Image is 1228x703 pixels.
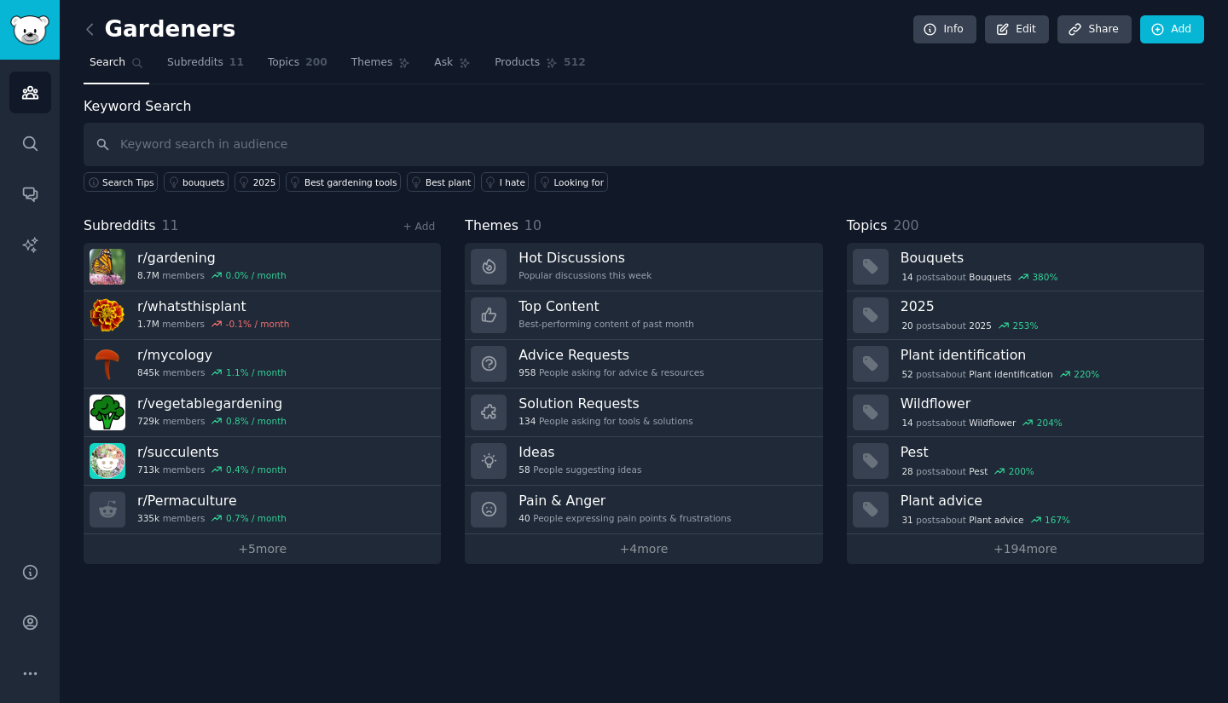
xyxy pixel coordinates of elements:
span: 31 [901,514,912,526]
span: 713k [137,464,159,475]
div: post s about [901,512,1072,527]
div: I hate [500,176,525,188]
div: 200 % [1009,465,1034,477]
div: post s about [901,366,1101,382]
div: post s about [901,318,1040,333]
span: Search Tips [102,176,154,188]
span: Ask [434,55,453,71]
div: post s about [901,464,1036,479]
span: 8.7M [137,269,159,281]
h3: Bouquets [901,249,1192,267]
span: 1.7M [137,318,159,330]
div: post s about [901,415,1064,430]
div: members [137,415,287,427]
h3: r/ gardening [137,249,287,267]
span: Pest [969,465,988,477]
input: Keyword search in audience [84,123,1204,166]
span: 200 [305,55,327,71]
span: 58 [518,464,530,475]
span: Bouquets [969,271,1011,283]
h2: Gardeners [84,16,235,43]
div: Popular discussions this week [518,269,652,281]
button: Search Tips [84,172,158,192]
h3: Wildflower [901,395,1192,412]
span: Subreddits [167,55,223,71]
span: 200 [893,217,918,233]
a: 202520postsabout2025253% [847,291,1204,340]
img: whatsthisplant [90,297,125,333]
a: +194more [847,534,1204,564]
img: vegetablegardening [90,395,125,430]
a: Plant identification52postsaboutPlant identification220% [847,340,1204,389]
span: 14 [901,271,912,283]
h3: r/ vegetablegardening [137,395,287,412]
a: Themes [345,49,417,84]
span: Topics [268,55,299,71]
span: 958 [518,366,536,378]
span: Wildflower [969,417,1016,429]
div: members [137,366,287,378]
span: 11 [229,55,244,71]
span: 10 [524,217,542,233]
a: I hate [481,172,530,192]
h3: r/ Permaculture [137,492,287,510]
h3: r/ whatsthisplant [137,297,289,315]
span: 40 [518,512,530,524]
span: 729k [137,415,159,427]
a: r/vegetablegardening729kmembers0.8% / month [84,389,441,437]
span: Plant identification [969,368,1052,380]
div: 1.1 % / month [226,366,287,378]
span: 52 [901,368,912,380]
span: 2025 [969,320,992,331]
a: Add [1140,15,1204,44]
img: GummySearch logo [10,15,49,45]
a: Edit [985,15,1049,44]
a: Best plant [407,172,475,192]
h3: Solution Requests [518,395,692,412]
a: Info [913,15,976,44]
a: Hot DiscussionsPopular discussions this week [465,243,822,291]
div: members [137,464,287,475]
div: 0.8 % / month [226,415,287,427]
span: Themes [351,55,393,71]
a: Best gardening tools [286,172,401,192]
span: Products [495,55,540,71]
a: r/whatsthisplant1.7Mmembers-0.1% / month [84,291,441,340]
div: bouquets [182,176,224,188]
span: Subreddits [84,216,156,237]
a: Solution Requests134People asking for tools & solutions [465,389,822,437]
span: 28 [901,465,912,477]
img: gardening [90,249,125,285]
span: Plant advice [969,514,1023,526]
div: 0.0 % / month [226,269,287,281]
h3: Plant identification [901,346,1192,364]
span: Search [90,55,125,71]
div: 253 % [1012,320,1038,331]
div: 380 % [1032,271,1057,283]
a: + Add [403,221,435,233]
a: Wildflower14postsaboutWildflower204% [847,389,1204,437]
div: 2025 [253,176,276,188]
a: Top ContentBest-performing content of past month [465,291,822,340]
a: Products512 [489,49,591,84]
a: r/succulents713kmembers0.4% / month [84,437,441,486]
div: People asking for tools & solutions [518,415,692,427]
span: 335k [137,512,159,524]
a: Ideas58People suggesting ideas [465,437,822,486]
div: People suggesting ideas [518,464,641,475]
h3: Hot Discussions [518,249,652,267]
h3: r/ succulents [137,443,287,461]
a: Topics200 [262,49,333,84]
span: 20 [901,320,912,331]
a: Plant advice31postsaboutPlant advice167% [847,486,1204,534]
div: Best plant [426,176,471,188]
span: 845k [137,366,159,378]
span: Themes [465,216,518,237]
a: Pain & Anger40People expressing pain points & frustrations [465,486,822,534]
div: 220 % [1074,368,1099,380]
div: post s about [901,269,1060,285]
span: 11 [162,217,179,233]
div: 0.4 % / month [226,464,287,475]
a: Ask [428,49,477,84]
a: Share [1057,15,1131,44]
